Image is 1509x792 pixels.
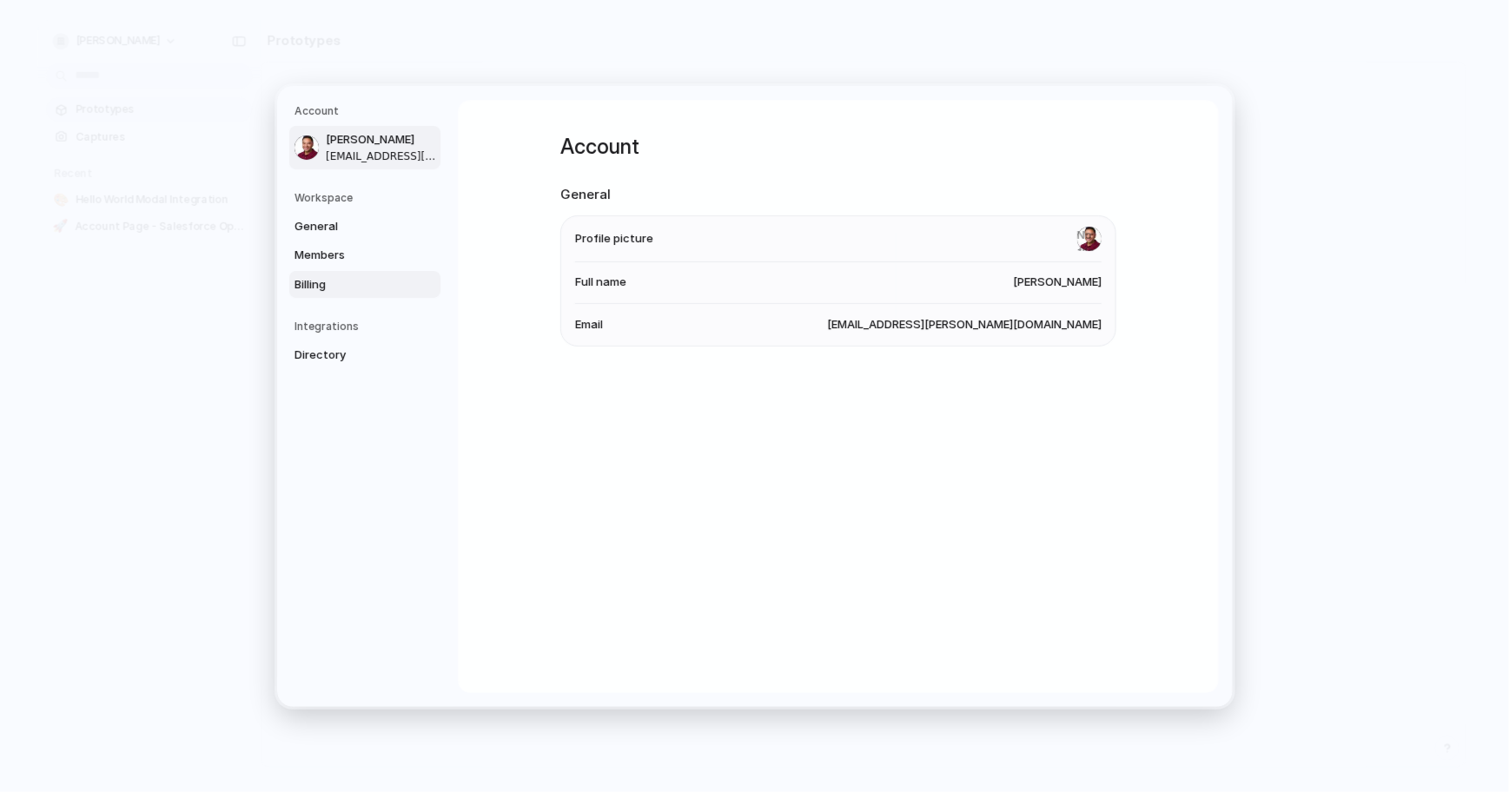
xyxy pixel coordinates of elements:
span: Profile picture [575,229,653,247]
a: Members [289,241,440,269]
span: Directory [295,346,406,364]
span: Full name [575,274,626,291]
span: [EMAIL_ADDRESS][PERSON_NAME][DOMAIN_NAME] [827,315,1102,333]
a: General [289,212,440,240]
a: Billing [289,270,440,298]
a: [PERSON_NAME][EMAIL_ADDRESS][PERSON_NAME][DOMAIN_NAME] [289,126,440,169]
h2: General [560,185,1116,205]
span: Members [295,247,406,264]
a: Directory [289,341,440,369]
h5: Integrations [295,319,440,334]
span: Billing [295,275,406,293]
span: [EMAIL_ADDRESS][PERSON_NAME][DOMAIN_NAME] [326,148,437,163]
span: Email [575,315,603,333]
h5: Account [295,103,440,119]
h5: Workspace [295,189,440,205]
span: General [295,217,406,234]
h1: Account [560,131,1116,162]
span: [PERSON_NAME] [326,131,437,148]
span: [PERSON_NAME] [1013,274,1102,291]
